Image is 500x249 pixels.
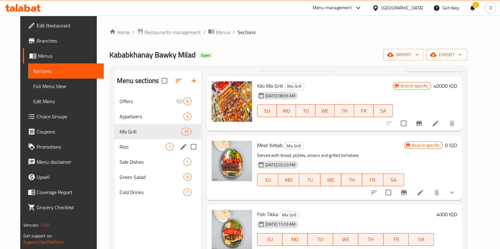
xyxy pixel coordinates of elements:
div: Rizo1edit [114,139,201,154]
button: MO [282,233,308,246]
button: TU [296,104,315,117]
span: Select all sections [158,74,171,87]
span: [DATE] 02:20 PM [263,162,298,168]
span: MO [279,106,293,116]
span: Mix Grill [280,211,299,219]
span: Coverage Report [37,188,99,196]
span: 1.0.0 [40,221,50,229]
a: Support.OpsPlatform [23,238,64,246]
button: TH [341,174,362,186]
span: Kilo Mix Grill [257,81,283,91]
span: Sections [33,67,99,75]
span: 1 [184,159,191,165]
button: FR [354,104,373,117]
div: Open [198,52,213,59]
button: edit [179,142,188,151]
span: Mix Grill [285,83,304,90]
a: Full Menu View [28,79,104,94]
span: Mix Grill [120,128,181,135]
div: Appetizers3 [114,109,201,124]
button: import [383,49,424,61]
nav: breadcrumb [109,28,467,36]
button: WE [320,174,341,186]
span: [DATE] 08:56 AM [263,93,298,99]
span: import [388,51,419,59]
a: Edit Restaurant [23,18,104,33]
div: items [183,158,191,166]
img: Meat Kebab [212,141,252,181]
span: TH [361,235,381,244]
span: Promotions [37,143,99,151]
div: Rizo [120,143,166,151]
div: Offers [120,98,176,105]
span: MO [281,175,297,185]
div: items [183,188,191,196]
button: TH [335,104,354,117]
a: Coupons [23,124,104,139]
span: Branch specific [398,83,431,89]
span: SU [260,175,276,185]
span: Branch specific [410,142,442,148]
span: Side Dishes [120,158,183,166]
span: Get support on: [23,232,52,240]
span: 3 [184,114,191,120]
span: SA [411,235,431,244]
span: Branches [37,37,99,44]
span: Menus [38,52,99,60]
a: Grocery Checklist [23,200,104,215]
span: TH [337,106,351,116]
button: Branch-specific-item [396,185,411,200]
div: items [183,113,191,120]
button: FR [362,174,383,186]
button: WE [315,104,335,117]
div: Mix Grill15 [114,124,201,139]
span: Version: [23,221,39,229]
button: TU [299,174,320,186]
a: Edit menu item [417,189,424,196]
span: TU [302,175,318,185]
a: Promotions [23,139,104,154]
li: / [132,28,134,36]
a: Upsell [23,169,104,185]
span: Mix Grill [284,142,303,150]
button: MO [277,104,296,117]
button: SU [257,174,278,186]
a: Coverage Report [23,185,104,200]
span: WE [318,106,332,116]
button: SA [373,104,393,117]
span: [DATE] 11:03 AM [263,221,298,227]
span: SU [260,106,274,116]
div: [GEOGRAPHIC_DATA] [381,4,423,11]
span: FR [386,235,406,244]
div: Cold Drinks7 [114,185,201,200]
a: Edit menu item [432,120,439,127]
span: Fish Tikka [257,210,278,219]
span: Menus [216,28,230,36]
h2: Menu sections [117,76,159,86]
nav: Menu sections [114,91,201,202]
a: Menu disclaimer [23,154,104,169]
span: FR [357,106,371,116]
span: Edit Menu [33,98,99,105]
span: Choice Groups [37,113,99,120]
button: MO [278,174,299,186]
span: Upsell [37,173,99,181]
a: Restaurants management [137,28,201,36]
span: FR [365,175,380,185]
span: Full Menu View [33,82,99,90]
h6: 0 IQD [445,141,457,150]
div: Mix Grill [279,211,299,219]
span: TU [310,235,330,244]
span: Edit Restaurant [37,22,99,29]
span: Grocery Checklist [37,204,99,211]
button: SU [257,104,277,117]
div: Menu-management [313,4,352,12]
div: Green Salad3 [114,169,201,185]
span: MO [285,235,305,244]
button: delete [444,116,460,131]
button: Add section [186,73,201,88]
h6: 4000 IQD [436,210,457,219]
